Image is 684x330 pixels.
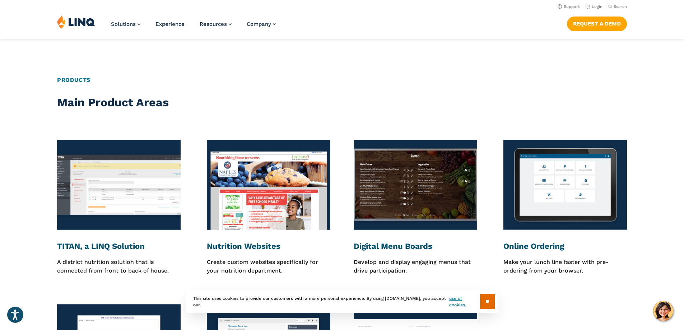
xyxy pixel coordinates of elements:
[653,301,673,321] button: Hello, have a question? Let’s chat.
[354,140,477,230] img: Digital Menu Boards Thumbnail
[207,140,330,230] img: Nutrition Websites Thumbnail
[503,258,627,275] p: Make your lunch line faster with pre-ordering from your browser.
[111,21,140,27] a: Solutions
[247,21,271,27] span: Company
[155,21,185,27] a: Experience
[247,21,276,27] a: Company
[186,290,498,313] div: This site uses cookies to provide our customers with a more personal experience. By using [DOMAIN...
[111,15,276,39] nav: Primary Navigation
[503,241,627,251] h3: Online Ordering
[57,94,285,111] h2: Main Product Areas
[57,15,95,29] img: LINQ | K‑12 Software
[200,21,232,27] a: Resources
[503,140,627,230] img: Online Ordering Thumbnail
[57,258,181,275] p: A district nutrition solution that is connected from front to back of house.
[111,21,136,27] span: Solutions
[586,4,602,9] a: Login
[57,140,181,230] img: TITAN, a LINQ Solution Thumbnail
[614,4,627,9] span: Search
[57,241,181,251] h3: TITAN, a LINQ Solution
[354,241,477,251] h3: Digital Menu Boards
[57,76,627,84] h2: Products
[207,241,330,251] h3: Nutrition Websites
[449,295,480,308] a: use of cookies.
[354,258,477,275] p: Develop and display engaging menus that drive participation.
[200,21,227,27] span: Resources
[207,258,330,275] p: Create custom websites specifically for your nutrition department.
[567,15,627,31] nav: Button Navigation
[608,4,627,9] button: Open Search Bar
[558,4,580,9] a: Support
[567,17,627,31] a: Request a Demo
